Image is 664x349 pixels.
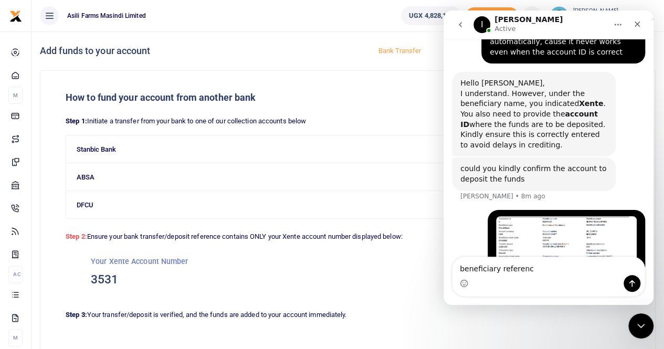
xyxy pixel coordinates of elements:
[9,12,22,19] a: logo-small logo-large logo-large
[66,135,629,163] button: Stanbic Bank
[66,117,87,125] strong: Step 1:
[8,147,172,180] div: could you kindly confirm the account to deposit the funds[PERSON_NAME] • 8m ago
[91,272,605,288] h3: 3531
[550,6,568,25] img: profile-user
[8,147,202,199] div: Ibrahim says…
[17,99,154,118] b: account ID
[9,10,22,23] img: logo-small
[466,7,518,25] li: Toup your wallet
[8,61,202,147] div: Ibrahim says…
[17,183,101,189] div: [PERSON_NAME] • 8m ago
[63,11,150,20] span: Asili Farms Masindi Limited
[8,266,23,283] li: Ac
[444,10,654,305] iframe: Intercom live chat
[91,257,188,266] small: Your Xente Account Number
[409,10,454,21] span: UGX 4,828,191
[16,269,25,277] button: Emoji picker
[40,45,344,57] h4: Add funds to your account
[66,227,630,242] p: Ensure your bank transfer/deposit reference contains ONLY your Xente account number displayed below:
[8,329,23,346] li: M
[66,311,87,319] strong: Step 3:
[66,232,87,240] strong: Step 2:
[8,61,172,146] div: Hello [PERSON_NAME],I understand. However, under the beneficiary name, you indicatedXente. You al...
[66,310,630,321] p: Your transfer/deposit is verified, and the funds are added to your account immediately.
[17,78,164,140] div: I understand. However, under the beneficiary name, you indicated . You also need to provide the w...
[9,247,201,265] textarea: Message…
[573,7,656,16] small: [PERSON_NAME]
[8,199,202,279] div: Rita says…
[628,313,654,339] iframe: Intercom live chat
[66,92,630,103] h5: How to fund your account from another bank
[66,191,629,218] button: DFCU
[66,163,629,191] button: ABSA
[17,153,164,174] div: could you kindly confirm the account to deposit the funds
[17,68,164,78] div: Hello [PERSON_NAME],
[8,87,23,104] li: M
[135,89,160,97] b: Xente
[180,265,197,281] button: Send a message…
[401,6,461,25] a: UGX 4,828,191
[397,6,466,25] li: Wallet ballance
[354,43,446,59] button: Bank Transfer
[466,7,518,25] span: Add money
[550,6,656,25] a: profile-user [PERSON_NAME] AMSAF East Africa Limited
[66,116,630,127] p: Initiate a transfer from your bank to one of our collection accounts below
